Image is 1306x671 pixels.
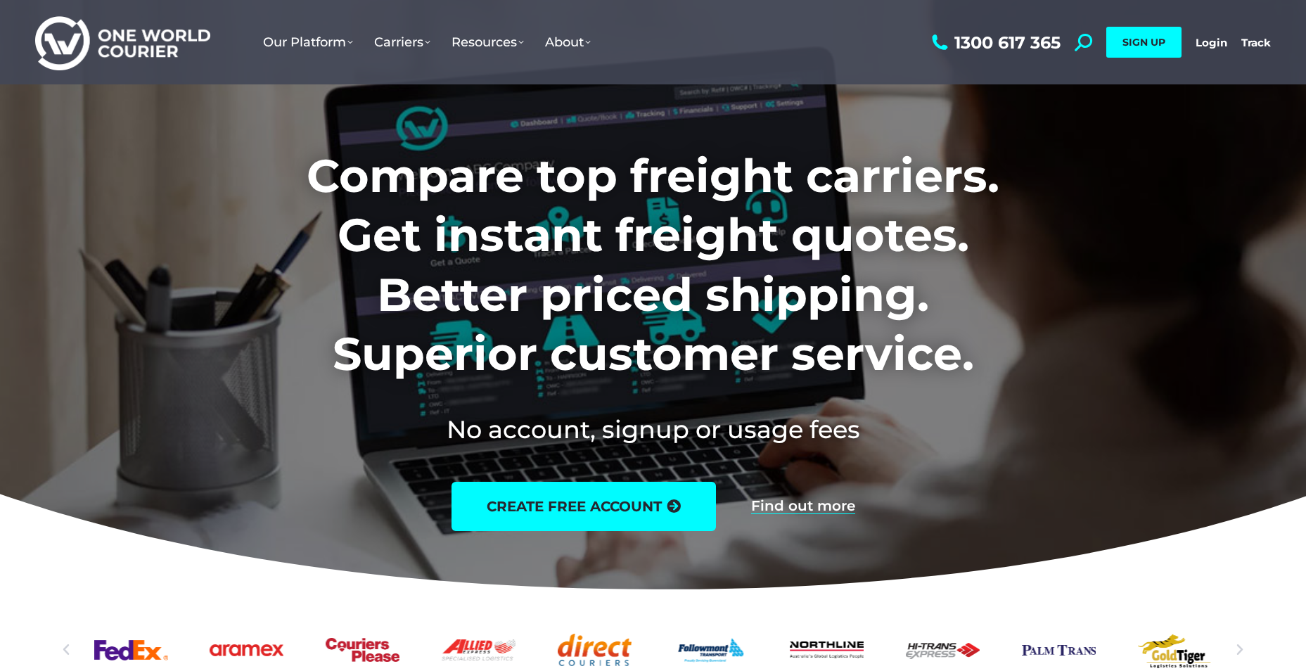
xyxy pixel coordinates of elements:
a: Resources [441,20,534,64]
span: Our Platform [263,34,353,50]
a: Our Platform [252,20,364,64]
span: Resources [452,34,524,50]
span: About [545,34,591,50]
a: SIGN UP [1106,27,1182,58]
span: Carriers [374,34,430,50]
span: SIGN UP [1122,36,1165,49]
a: Find out more [751,499,855,514]
a: Login [1196,36,1227,49]
a: About [534,20,601,64]
img: One World Courier [35,14,210,71]
a: 1300 617 365 [928,34,1061,51]
a: Carriers [364,20,441,64]
a: create free account [452,482,716,531]
h2: No account, signup or usage fees [214,412,1092,447]
h1: Compare top freight carriers. Get instant freight quotes. Better priced shipping. Superior custom... [214,146,1092,384]
a: Track [1241,36,1271,49]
